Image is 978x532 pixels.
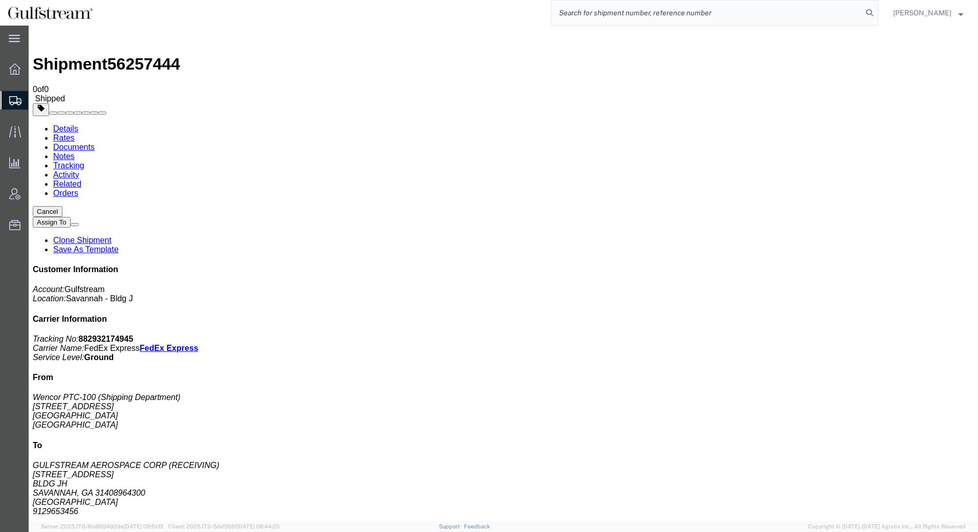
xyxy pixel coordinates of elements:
iframe: FS Legacy Container [29,26,978,521]
img: logo [7,5,94,20]
input: Search for shipment number, reference number [551,1,862,25]
a: Feedback [464,523,490,529]
span: Kimberly Printup [893,7,951,18]
span: [DATE] 08:44:20 [237,523,280,529]
span: [DATE] 09:51:12 [124,523,164,529]
span: Copyright © [DATE]-[DATE] Agistix Inc., All Rights Reserved [808,522,966,531]
span: Server: 2025.17.0-16a969492de [41,523,164,529]
a: Support [439,523,464,529]
span: Client: 2025.17.0-5dd568f [168,523,280,529]
button: [PERSON_NAME] [893,7,964,19]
